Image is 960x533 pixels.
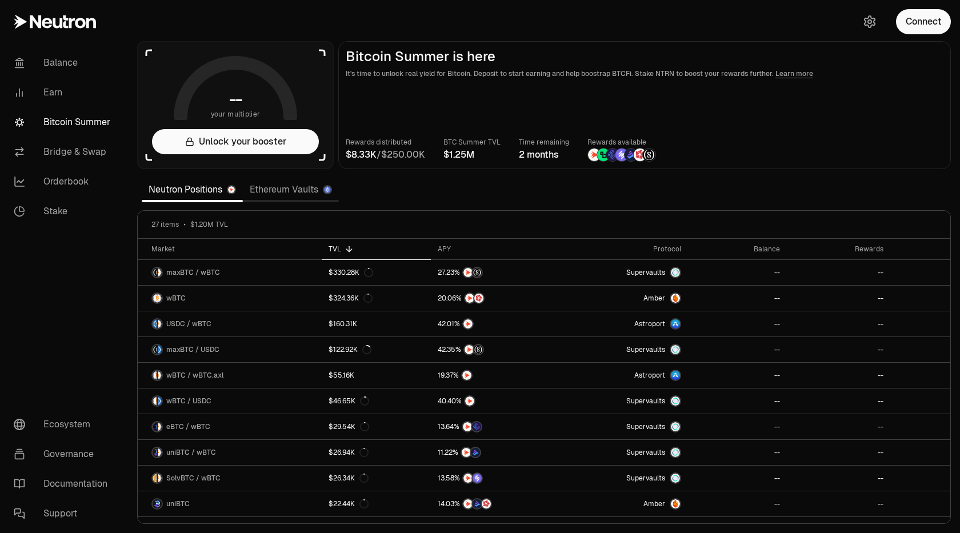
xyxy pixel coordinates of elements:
[626,396,665,406] span: Supervaults
[431,491,559,516] a: NTRNBedrock DiamondsMars Fragments
[166,345,219,354] span: maxBTC / USDC
[5,78,123,107] a: Earn
[346,137,425,148] p: Rewards distributed
[473,474,482,483] img: Solv Points
[138,414,322,439] a: eBTC LogowBTC LogoeBTC / wBTC
[688,286,787,311] a: --
[322,286,431,311] a: $324.36K
[438,245,552,254] div: APY
[463,499,473,508] img: NTRN
[158,268,162,277] img: wBTC Logo
[329,294,373,303] div: $324.36K
[587,137,656,148] p: Rewards available
[329,371,354,380] div: $55.16K
[626,422,665,431] span: Supervaults
[474,294,483,303] img: Mars Fragments
[229,90,242,109] h1: --
[634,149,646,161] img: Mars Fragments
[438,318,552,330] button: NTRN
[634,371,665,380] span: Astroport
[166,319,211,328] span: USDC / wBTC
[472,422,481,431] img: EtherFi Points
[431,466,559,491] a: NTRNSolv Points
[643,499,665,508] span: Amber
[153,319,157,328] img: USDC Logo
[322,414,431,439] a: $29.54K
[329,245,425,254] div: TVL
[329,474,369,483] div: $26.34K
[473,499,482,508] img: Bedrock Diamonds
[322,260,431,285] a: $330.28K
[322,440,431,465] a: $26.94K
[431,414,559,439] a: NTRNEtherFi Points
[688,363,787,388] a: --
[158,319,162,328] img: wBTC Logo
[474,345,483,354] img: Structured Points
[138,491,322,516] a: uniBTC LogouniBTC
[5,167,123,197] a: Orderbook
[671,474,680,483] img: Supervaults
[787,286,890,311] a: --
[787,363,890,388] a: --
[463,474,473,483] img: NTRN
[5,469,123,499] a: Documentation
[138,337,322,362] a: maxBTC LogoUSDC LogomaxBTC / USDC
[438,498,552,510] button: NTRNBedrock DiamondsMars Fragments
[671,345,680,354] img: Supervaults
[688,388,787,414] a: --
[166,499,190,508] span: uniBTC
[438,395,552,407] button: NTRN
[322,363,431,388] a: $55.16K
[329,499,369,508] div: $22.44K
[138,440,322,465] a: uniBTC LogowBTC LogouniBTC / wBTC
[329,396,369,406] div: $46.65K
[322,466,431,491] a: $26.34K
[228,186,235,193] img: Neutron Logo
[787,260,890,285] a: --
[153,345,157,354] img: maxBTC Logo
[438,344,552,355] button: NTRNStructured Points
[438,370,552,381] button: NTRN
[152,129,319,154] button: Unlock your booster
[438,472,552,484] button: NTRNSolv Points
[787,337,890,362] a: --
[153,422,157,431] img: eBTC Logo
[688,414,787,439] a: --
[138,363,322,388] a: wBTC LogowBTC.axl LogowBTC / wBTC.axl
[138,388,322,414] a: wBTC LogoUSDC LogowBTC / USDC
[559,440,688,465] a: SupervaultsSupervaults
[463,319,473,328] img: NTRN
[626,268,665,277] span: Supervaults
[5,197,123,226] a: Stake
[142,178,243,201] a: Neutron Positions
[190,220,228,229] span: $1.20M TVL
[438,292,552,304] button: NTRNMars Fragments
[158,371,162,380] img: wBTC.axl Logo
[465,294,474,303] img: NTRN
[329,448,369,457] div: $26.94K
[166,422,210,431] span: eBTC / wBTC
[643,294,665,303] span: Amber
[346,68,943,79] p: It's time to unlock real yield for Bitcoin. Deposit to start earning and help boostrap BTCFi. Sta...
[559,466,688,491] a: SupervaultsSupervaults
[431,260,559,285] a: NTRNStructured Points
[559,311,688,336] a: Astroport
[787,311,890,336] a: --
[153,294,162,303] img: wBTC Logo
[153,371,157,380] img: wBTC Logo
[671,396,680,406] img: Supervaults
[431,286,559,311] a: NTRNMars Fragments
[166,294,186,303] span: wBTC
[671,499,680,508] img: Amber
[588,149,601,161] img: NTRN
[158,396,162,406] img: USDC Logo
[243,178,339,201] a: Ethereum Vaults
[626,345,665,354] span: Supervaults
[324,186,331,193] img: Ethereum Logo
[153,268,157,277] img: maxBTC Logo
[559,491,688,516] a: AmberAmber
[329,422,369,431] div: $29.54K
[443,137,501,148] p: BTC Summer TVL
[615,149,628,161] img: Solv Points
[166,474,221,483] span: SolvBTC / wBTC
